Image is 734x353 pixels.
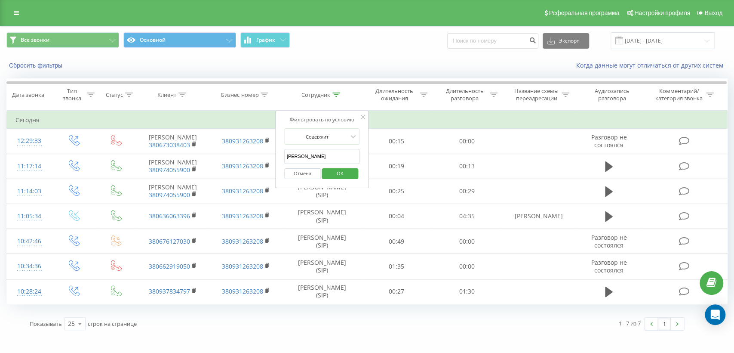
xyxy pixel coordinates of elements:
[222,187,263,195] a: 380931263208
[106,91,123,99] div: Статус
[149,191,190,199] a: 380974055900
[654,87,704,102] div: Комментарий/категория звонка
[15,283,43,300] div: 10:28:24
[136,179,209,204] td: [PERSON_NAME]
[432,129,502,154] td: 00:00
[12,91,44,99] div: Дата звонка
[222,237,263,245] a: 380931263208
[658,318,671,330] a: 1
[591,133,627,149] span: Разговор не состоялся
[361,179,432,204] td: 00:25
[328,167,352,180] span: OK
[15,233,43,250] div: 10:42:46
[15,158,43,175] div: 11:17:14
[136,129,209,154] td: [PERSON_NAME]
[59,87,85,102] div: Тип звонка
[591,233,627,249] span: Разговор не состоялся
[704,9,722,16] span: Выход
[361,129,432,154] td: 00:15
[432,279,502,304] td: 01:30
[88,320,137,328] span: строк на странице
[15,208,43,225] div: 11:05:34
[549,9,619,16] span: Реферальная программа
[502,204,575,229] td: [PERSON_NAME]
[432,154,502,179] td: 00:13
[6,32,119,48] button: Все звонки
[283,279,361,304] td: [PERSON_NAME] (SIP)
[705,304,725,325] div: Open Intercom Messenger
[149,287,190,295] a: 380937834797
[432,229,502,254] td: 00:00
[221,91,258,99] div: Бизнес номер
[15,183,43,200] div: 11:14:03
[222,287,263,295] a: 380931263208
[149,166,190,174] a: 380974055900
[442,87,488,102] div: Длительность разговора
[283,254,361,279] td: [PERSON_NAME] (SIP)
[361,229,432,254] td: 00:49
[157,91,176,99] div: Клиент
[123,32,236,48] button: Основной
[240,32,290,48] button: График
[68,319,75,328] div: 25
[136,154,209,179] td: [PERSON_NAME]
[283,179,361,204] td: [PERSON_NAME] (SIP)
[21,37,49,43] span: Все звонки
[222,212,263,220] a: 380931263208
[283,229,361,254] td: [PERSON_NAME] (SIP)
[284,115,360,124] div: Фильтровать по условию
[222,137,263,145] a: 380931263208
[6,62,67,69] button: Сбросить фильтры
[149,212,190,220] a: 380636063396
[301,91,330,99] div: Сотрудник
[256,37,275,43] span: График
[591,258,627,274] span: Разговор не состоялся
[15,258,43,275] div: 10:34:36
[432,179,502,204] td: 00:29
[284,149,360,164] input: Введите значение
[513,87,559,102] div: Название схемы переадресации
[372,87,418,102] div: Длительность ожидания
[432,254,502,279] td: 00:00
[361,279,432,304] td: 00:27
[30,320,62,328] span: Показывать
[619,319,641,328] div: 1 - 7 из 7
[634,9,690,16] span: Настройки профиля
[432,204,502,229] td: 04:35
[222,262,263,270] a: 380931263208
[15,133,43,149] div: 12:29:33
[149,237,190,245] a: 380676127030
[361,204,432,229] td: 00:04
[149,262,190,270] a: 380662919050
[283,204,361,229] td: [PERSON_NAME] (SIP)
[584,87,640,102] div: Аудиозапись разговора
[361,154,432,179] td: 00:19
[284,168,321,179] button: Отмена
[576,61,728,69] a: Когда данные могут отличаться от других систем
[222,162,263,170] a: 380931263208
[543,33,589,49] button: Экспорт
[7,111,728,129] td: Сегодня
[447,33,538,49] input: Поиск по номеру
[322,168,359,179] button: OK
[361,254,432,279] td: 01:35
[149,141,190,149] a: 380673038403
